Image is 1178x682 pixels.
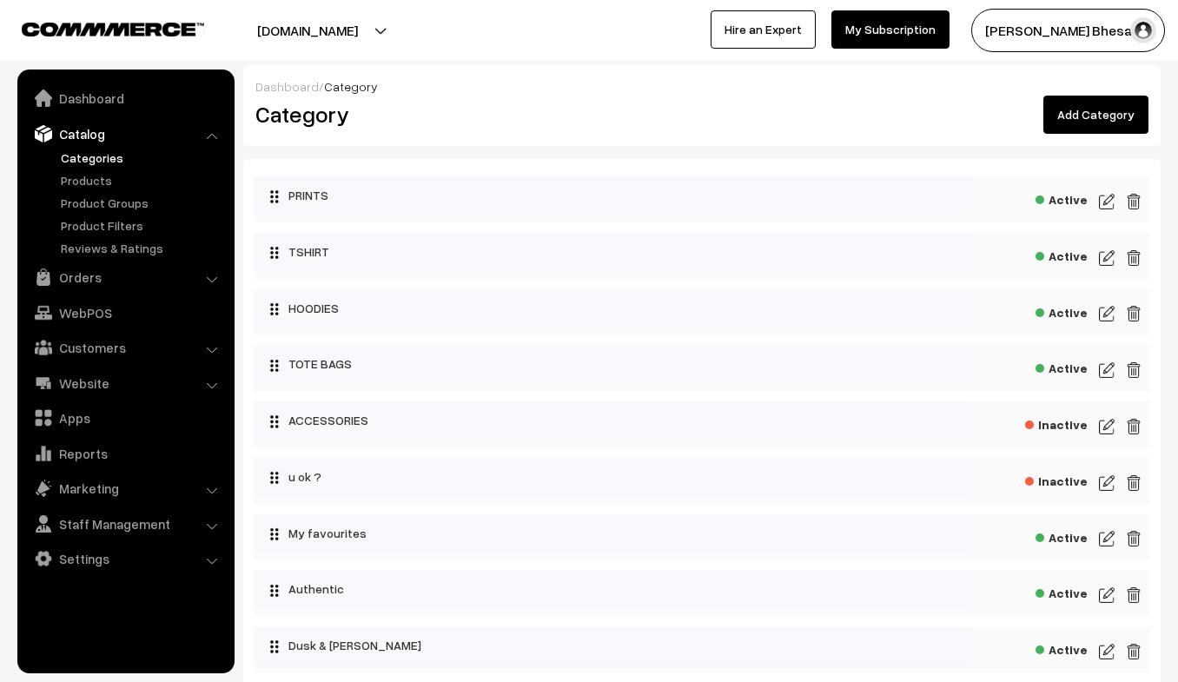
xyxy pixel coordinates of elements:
a: Catalog [22,118,228,149]
span: Inactive [1025,412,1088,434]
img: edit [1099,248,1115,268]
img: edit [1126,360,1142,381]
img: drag [269,584,280,598]
img: edit [1099,191,1115,212]
img: edit [1126,416,1142,437]
span: Active [1036,580,1088,602]
button: [DOMAIN_NAME] [196,9,419,52]
img: edit [1126,585,1142,606]
img: edit [1099,528,1115,549]
div: TOTE BAGS [254,345,971,383]
div: My favourites [254,514,971,553]
img: drag [269,471,280,485]
img: edit [1126,641,1142,662]
span: Active [1036,187,1088,209]
a: Staff Management [22,508,228,540]
img: edit [1126,303,1142,324]
img: edit [1126,248,1142,268]
a: Website [22,367,228,399]
div: / [255,77,1148,96]
a: Dashboard [255,79,319,94]
a: Categories [56,149,228,167]
span: Active [1036,525,1088,546]
a: Settings [22,543,228,574]
a: Products [56,171,228,189]
img: edit [1099,585,1115,606]
div: TSHIRT [254,233,971,271]
a: Orders [22,262,228,293]
img: edit [1099,641,1115,662]
div: Dusk & [PERSON_NAME] [254,626,971,665]
img: edit [1099,360,1115,381]
span: Active [1036,243,1088,265]
img: edit [1099,303,1115,324]
a: COMMMERCE [22,17,174,38]
div: ACCESSORIES [254,401,971,440]
span: Active [1036,355,1088,377]
h2: Category [255,101,689,128]
a: Customers [22,332,228,363]
div: HOODIES [254,289,971,328]
img: edit [1099,473,1115,493]
button: [PERSON_NAME] Bhesani… [971,9,1165,52]
img: edit [1126,191,1142,212]
img: drag [269,246,280,260]
a: Product Filters [56,216,228,235]
img: user [1130,17,1156,43]
div: u ok ? [254,458,971,496]
div: PRINTS [254,176,971,215]
img: drag [269,189,280,203]
a: Add Category [1043,96,1148,134]
img: edit [1099,416,1115,437]
img: drag [269,527,280,541]
span: Inactive [1025,468,1088,490]
img: drag [269,639,280,653]
img: drag [269,302,280,316]
a: Marketing [22,473,228,504]
a: Hire an Expert [711,10,816,49]
a: Dashboard [22,83,228,114]
a: Reports [22,438,228,469]
img: edit [1126,528,1142,549]
a: Product Groups [56,194,228,212]
span: Category [324,79,378,94]
a: Reviews & Ratings [56,239,228,257]
span: Active [1036,637,1088,659]
div: Authentic [254,570,971,608]
span: Active [1036,300,1088,321]
img: drag [269,359,280,373]
a: WebPOS [22,297,228,328]
img: drag [269,414,280,428]
a: My Subscription [831,10,950,49]
img: COMMMERCE [22,23,204,36]
img: edit [1126,473,1142,493]
a: Apps [22,402,228,434]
